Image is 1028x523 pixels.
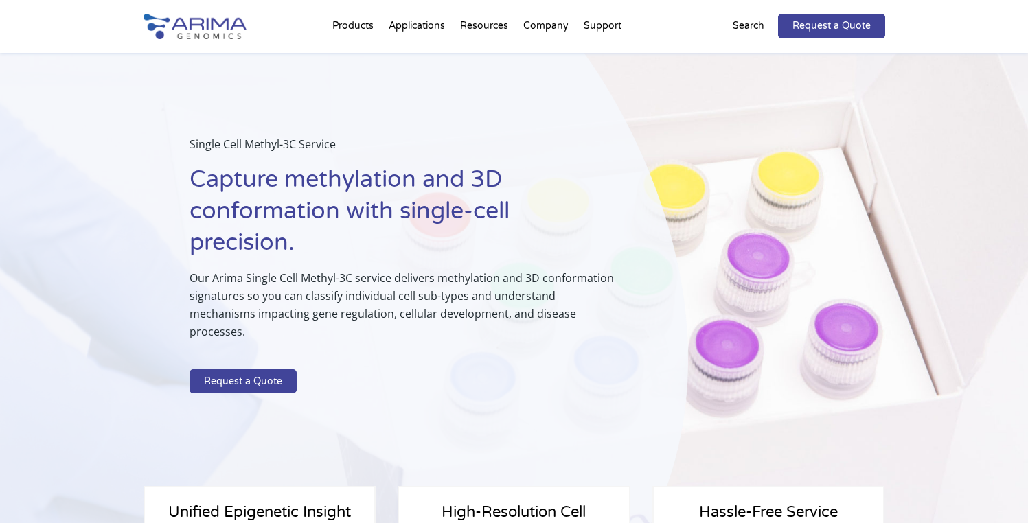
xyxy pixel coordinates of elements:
span: Unified Epigenetic Insight [168,503,351,521]
img: Arima-Genomics-logo [144,14,247,39]
h1: Capture methylation and 3D conformation with single-cell precision. [190,164,620,269]
p: Our Arima Single Cell Methyl-3C service delivers methylation and 3D conformation signatures so yo... [190,269,620,351]
p: Search [733,17,764,35]
a: Request a Quote [190,369,297,394]
p: Single Cell Methyl-3C Service [190,135,620,164]
a: Request a Quote [778,14,885,38]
